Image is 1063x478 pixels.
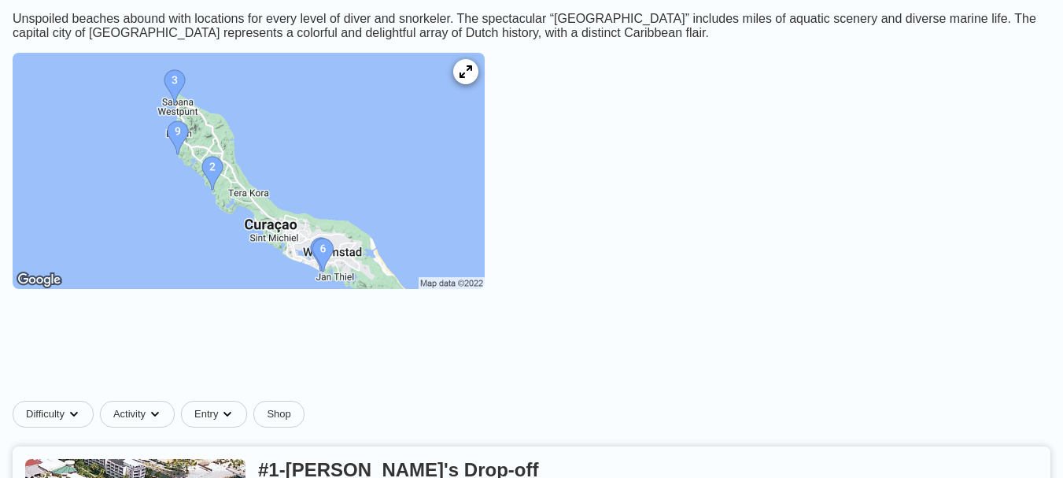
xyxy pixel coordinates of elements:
[149,408,161,421] img: dropdown caret
[113,408,146,421] span: Activity
[181,401,253,428] button: Entrydropdown caret
[13,401,100,428] button: Difficultydropdown caret
[221,408,234,421] img: dropdown caret
[26,408,65,421] span: Difficulty
[194,408,218,421] span: Entry
[150,317,914,388] iframe: Advertisement
[253,401,304,428] a: Shop
[13,53,485,289] img: Curaçao dive site map
[68,408,80,421] img: dropdown caret
[100,401,181,428] button: Activitydropdown caret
